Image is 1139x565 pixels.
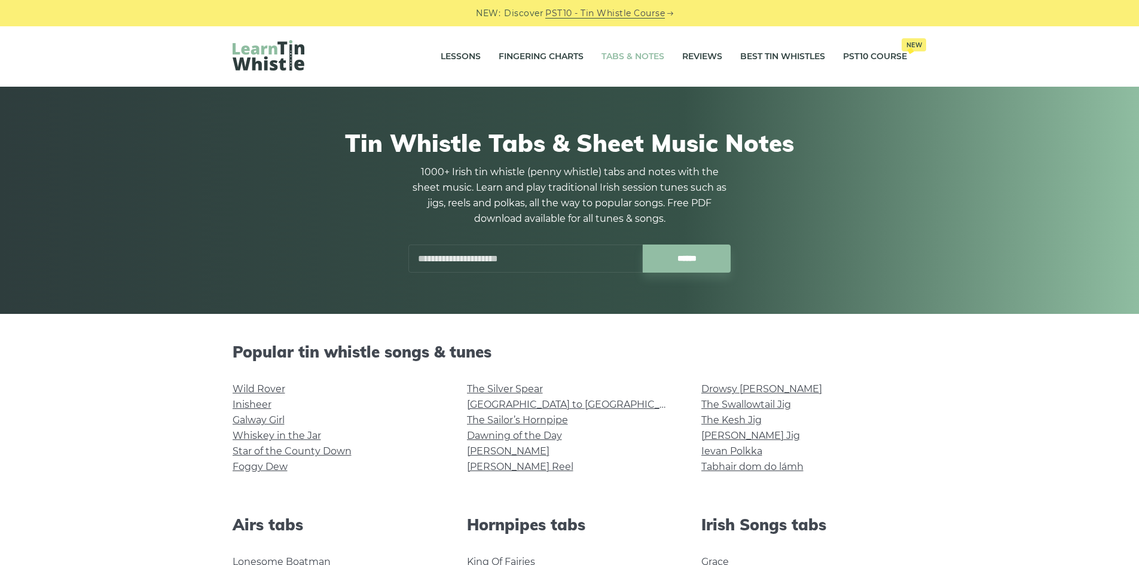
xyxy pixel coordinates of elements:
a: Foggy Dew [233,461,288,472]
a: Dawning of the Day [467,430,562,441]
a: Best Tin Whistles [740,42,825,72]
a: Wild Rover [233,383,285,395]
a: PST10 CourseNew [843,42,907,72]
a: Lessons [441,42,481,72]
a: Reviews [682,42,722,72]
img: LearnTinWhistle.com [233,40,304,71]
a: Inisheer [233,399,271,410]
a: Fingering Charts [499,42,584,72]
h2: Irish Songs tabs [701,515,907,534]
a: Galway Girl [233,414,285,426]
h2: Hornpipes tabs [467,515,673,534]
a: The Sailor’s Hornpipe [467,414,568,426]
h2: Popular tin whistle songs & tunes [233,343,907,361]
a: Whiskey in the Jar [233,430,321,441]
a: Tabs & Notes [601,42,664,72]
a: [PERSON_NAME] Reel [467,461,573,472]
a: Star of the County Down [233,445,352,457]
span: New [902,38,926,51]
a: [GEOGRAPHIC_DATA] to [GEOGRAPHIC_DATA] [467,399,688,410]
a: Ievan Polkka [701,445,762,457]
a: Drowsy [PERSON_NAME] [701,383,822,395]
a: The Kesh Jig [701,414,762,426]
a: The Swallowtail Jig [701,399,791,410]
a: [PERSON_NAME] [467,445,549,457]
a: [PERSON_NAME] Jig [701,430,800,441]
p: 1000+ Irish tin whistle (penny whistle) tabs and notes with the sheet music. Learn and play tradi... [408,164,731,227]
h2: Airs tabs [233,515,438,534]
h1: Tin Whistle Tabs & Sheet Music Notes [233,129,907,157]
a: Tabhair dom do lámh [701,461,804,472]
a: The Silver Spear [467,383,543,395]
